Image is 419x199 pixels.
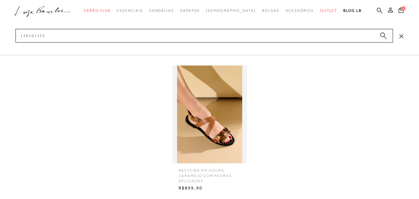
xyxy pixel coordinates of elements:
[206,8,256,13] span: [DEMOGRAPHIC_DATA]
[84,8,110,13] span: Verão Viva
[174,183,245,193] span: R$899,90
[320,5,337,16] a: categoryNavScreenReaderText
[171,66,248,193] a: RASTEIRA EM COURO CARAMELO COM PEDRAS APLICADAS RASTEIRA EM COURO CARAMELO COM PEDRAS APLICADAS R...
[180,5,200,16] a: categoryNavScreenReaderText
[172,66,247,163] img: RASTEIRA EM COURO CARAMELO COM PEDRAS APLICADAS
[117,5,143,16] a: categoryNavScreenReaderText
[180,8,200,13] span: Sapatos
[149,8,174,13] span: Sandálias
[262,8,279,13] span: Bolsas
[16,29,393,43] input: Buscar.
[206,5,256,16] a: noSubCategoriesText
[397,7,405,15] button: 1
[174,163,245,183] span: RASTEIRA EM COURO CARAMELO COM PEDRAS APLICADAS
[320,8,337,13] span: Outlet
[401,6,406,11] span: 1
[286,5,314,16] a: categoryNavScreenReaderText
[286,8,314,13] span: Acessórios
[117,8,143,13] span: Essenciais
[343,8,361,13] span: BLOG LB
[84,5,110,16] a: categoryNavScreenReaderText
[149,5,174,16] a: categoryNavScreenReaderText
[262,5,279,16] a: categoryNavScreenReaderText
[343,5,361,16] a: BLOG LB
